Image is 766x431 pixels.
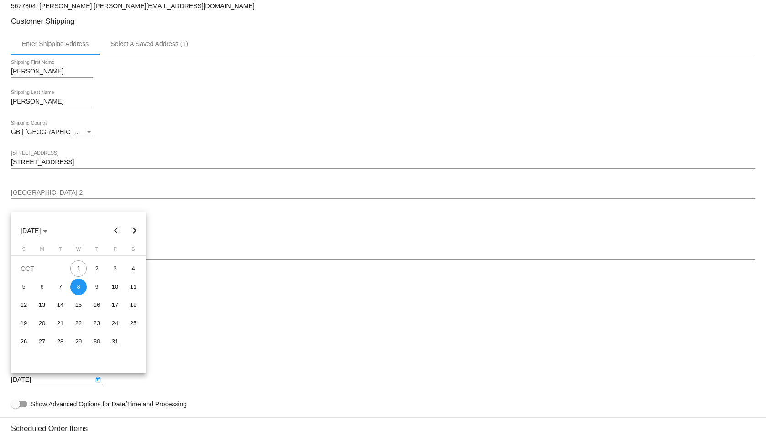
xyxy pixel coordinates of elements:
td: October 4, 2025 [124,260,142,278]
div: 18 [125,297,142,313]
th: Friday [106,246,124,255]
td: October 7, 2025 [51,278,69,296]
th: Monday [33,246,51,255]
td: October 21, 2025 [51,314,69,332]
div: 13 [34,297,50,313]
div: 16 [89,297,105,313]
div: 20 [34,315,50,332]
td: October 28, 2025 [51,332,69,351]
td: October 13, 2025 [33,296,51,314]
td: October 22, 2025 [69,314,88,332]
td: OCT [15,260,69,278]
td: October 16, 2025 [88,296,106,314]
div: 15 [70,297,87,313]
td: October 23, 2025 [88,314,106,332]
td: October 2, 2025 [88,260,106,278]
div: 23 [89,315,105,332]
div: 28 [52,333,68,350]
div: 4 [125,260,142,277]
td: October 1, 2025 [69,260,88,278]
div: 24 [107,315,123,332]
div: 26 [16,333,32,350]
td: October 25, 2025 [124,314,142,332]
td: October 11, 2025 [124,278,142,296]
div: 27 [34,333,50,350]
div: 25 [125,315,142,332]
td: October 18, 2025 [124,296,142,314]
td: October 26, 2025 [15,332,33,351]
div: 5 [16,279,32,295]
div: 9 [89,279,105,295]
div: 30 [89,333,105,350]
div: 19 [16,315,32,332]
th: Wednesday [69,246,88,255]
td: October 12, 2025 [15,296,33,314]
td: October 5, 2025 [15,278,33,296]
span: [DATE] [21,227,47,234]
div: 29 [70,333,87,350]
td: October 29, 2025 [69,332,88,351]
button: Choose month and year [13,222,55,240]
div: 1 [70,260,87,277]
td: October 17, 2025 [106,296,124,314]
button: Previous month [107,222,126,240]
td: October 24, 2025 [106,314,124,332]
th: Sunday [15,246,33,255]
td: October 20, 2025 [33,314,51,332]
div: 10 [107,279,123,295]
td: October 14, 2025 [51,296,69,314]
div: 12 [16,297,32,313]
td: October 30, 2025 [88,332,106,351]
th: Thursday [88,246,106,255]
td: October 15, 2025 [69,296,88,314]
button: Next month [126,222,144,240]
div: 11 [125,279,142,295]
td: October 3, 2025 [106,260,124,278]
div: 31 [107,333,123,350]
div: 22 [70,315,87,332]
div: 7 [52,279,68,295]
th: Saturday [124,246,142,255]
td: October 31, 2025 [106,332,124,351]
td: October 10, 2025 [106,278,124,296]
td: October 6, 2025 [33,278,51,296]
div: 2 [89,260,105,277]
div: 8 [70,279,87,295]
td: October 27, 2025 [33,332,51,351]
td: October 19, 2025 [15,314,33,332]
div: 3 [107,260,123,277]
div: 14 [52,297,68,313]
div: 17 [107,297,123,313]
div: 21 [52,315,68,332]
th: Tuesday [51,246,69,255]
div: 6 [34,279,50,295]
td: October 9, 2025 [88,278,106,296]
td: October 8, 2025 [69,278,88,296]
